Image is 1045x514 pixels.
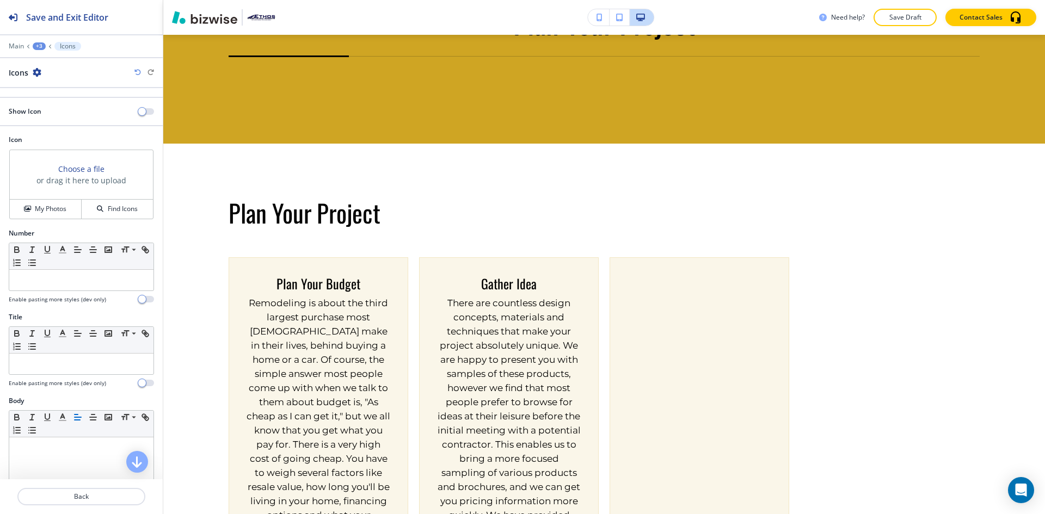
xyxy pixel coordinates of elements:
[17,488,145,505] button: Back
[9,107,41,116] h2: Show Icon
[9,135,154,145] h2: Icon
[1008,477,1034,503] div: Open Intercom Messenger
[35,204,66,214] h4: My Photos
[960,13,1003,22] p: Contact Sales
[108,204,138,214] h4: Find Icons
[9,379,106,387] h4: Enable pasting more styles (dev only)
[54,42,81,51] button: Icons
[9,149,154,220] div: Choose a fileor drag it here to uploadMy PhotosFind Icons
[36,175,126,186] h3: or drag it here to upload
[82,200,153,219] button: Find Icons
[9,228,34,238] h2: Number
[888,13,923,22] p: Save Draft
[276,274,360,293] span: Plan Your Budget
[58,163,104,175] button: Choose a file
[9,67,28,78] h2: Icons
[10,200,82,219] button: My Photos
[229,198,792,227] p: Plan Your Project
[945,9,1036,26] button: Contact Sales
[247,14,276,21] img: Your Logo
[9,42,24,50] button: Main
[9,396,24,406] h2: Body
[481,274,537,293] span: Gather Idea
[33,42,46,50] button: +3
[9,295,106,304] h4: Enable pasting more styles (dev only)
[26,11,108,24] h2: Save and Exit Editor
[60,42,76,50] p: Icons
[172,11,237,24] img: Bizwise Logo
[9,312,22,322] h2: Title
[19,492,144,501] p: Back
[831,13,865,22] h3: Need help?
[874,9,937,26] button: Save Draft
